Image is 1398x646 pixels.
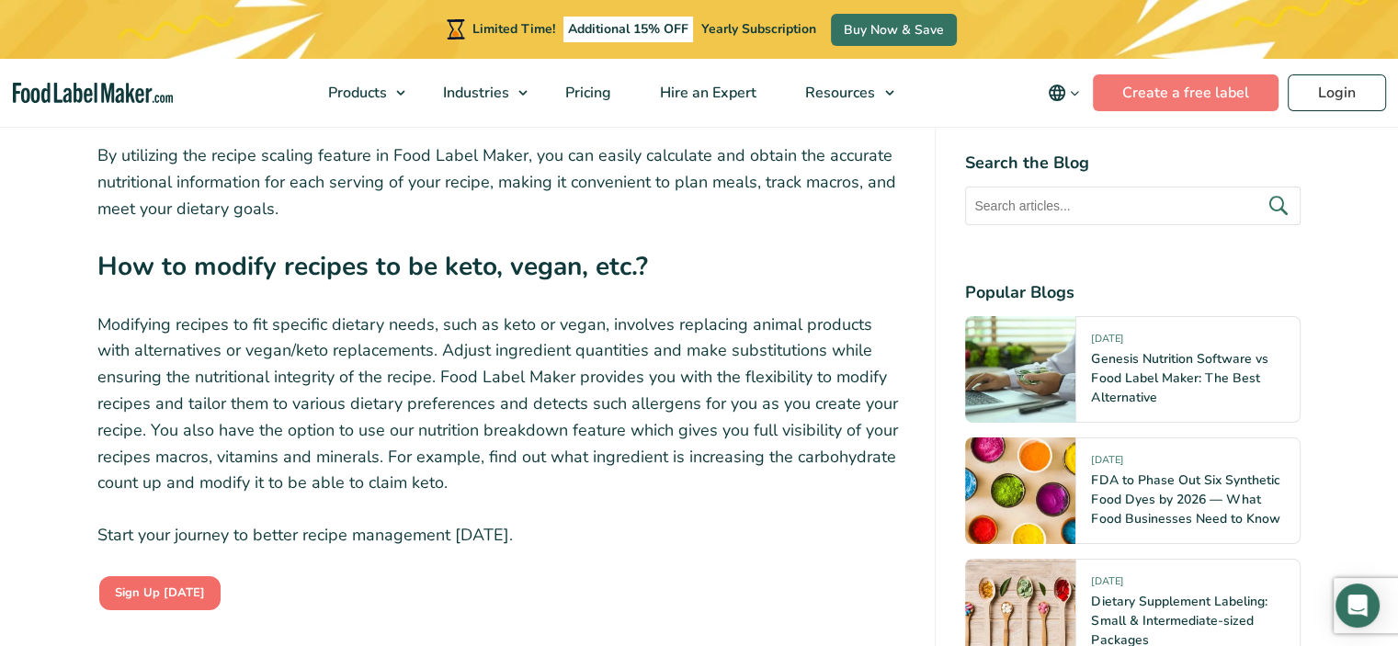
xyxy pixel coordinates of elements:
p: By utilizing the recipe scaling feature in Food Label Maker, you can easily calculate and obtain ... [97,142,906,221]
a: Resources [781,59,903,127]
div: Open Intercom Messenger [1335,584,1380,628]
a: Hire an Expert [636,59,777,127]
span: Hire an Expert [654,83,758,103]
h4: Search the Blog [965,151,1301,176]
a: Genesis Nutrition Software vs Food Label Maker: The Best Alternative [1091,350,1267,406]
a: Buy Now & Save [831,14,957,46]
a: Login [1288,74,1386,111]
span: Limited Time! [472,20,555,38]
span: Pricing [560,83,613,103]
a: Industries [419,59,537,127]
input: Search articles... [965,187,1301,225]
strong: Sign Up [DATE] [115,584,205,601]
span: [DATE] [1091,453,1122,474]
span: Industries [438,83,511,103]
span: Resources [800,83,877,103]
a: Create a free label [1093,74,1279,111]
span: [DATE] [1091,574,1122,595]
span: Additional 15% OFF [563,17,693,42]
span: Yearly Subscription [701,20,816,38]
a: Products [304,59,415,127]
h4: Popular Blogs [965,280,1301,305]
p: Modifying recipes to fit specific dietary needs, such as keto or vegan, involves replacing animal... [97,312,906,497]
strong: How to modify recipes to be keto, vegan, etc.? [97,249,648,284]
p: Start your journey to better recipe management [DATE]. [97,522,906,549]
span: Products [323,83,389,103]
a: FDA to Phase Out Six Synthetic Food Dyes by 2026 — What Food Businesses Need to Know [1091,471,1279,527]
span: [DATE] [1091,332,1122,353]
a: Pricing [541,59,631,127]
